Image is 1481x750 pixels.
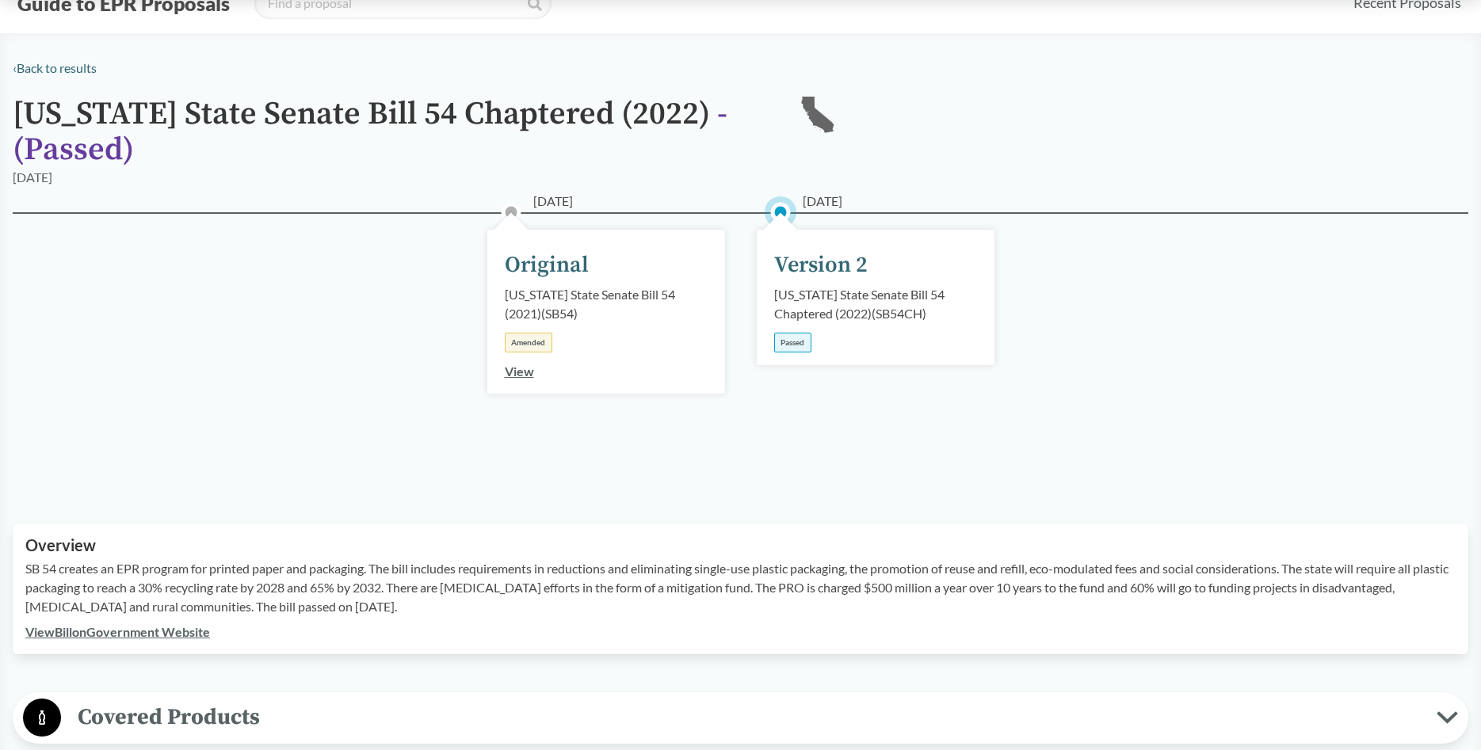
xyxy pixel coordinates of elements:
[803,192,842,211] span: [DATE]
[61,699,1437,735] span: Covered Products
[25,624,210,639] a: ViewBillonGovernment Website
[774,333,811,352] div: Passed
[13,94,727,169] span: - ( Passed )
[505,333,552,352] div: Amended
[25,559,1456,616] p: SB 54 creates an EPR program for printed paper and packaging. The bill includes requirements in r...
[774,285,977,323] div: [US_STATE] State Senate Bill 54 Chaptered (2022) ( SB54CH )
[25,536,1456,554] h2: Overview
[13,97,773,168] h1: [US_STATE] State Senate Bill 54 Chaptered (2022)
[13,168,52,187] div: [DATE]
[13,60,97,75] a: ‹Back to results
[505,364,534,379] a: View
[533,192,573,211] span: [DATE]
[505,285,708,323] div: [US_STATE] State Senate Bill 54 (2021) ( SB54 )
[18,698,1463,738] button: Covered Products
[505,249,589,282] div: Original
[774,249,868,282] div: Version 2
